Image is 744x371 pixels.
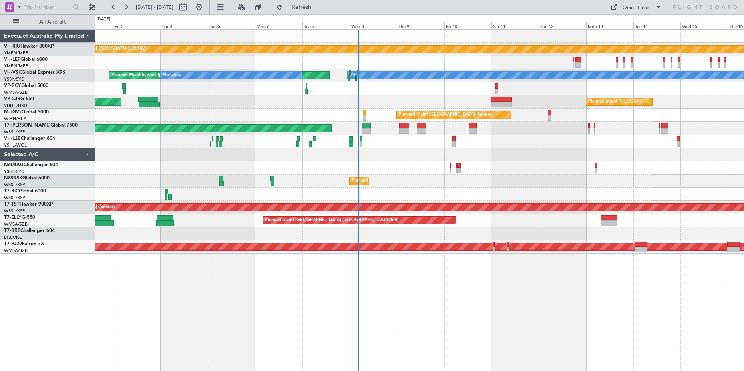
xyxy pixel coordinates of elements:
div: Planned Maint [GEOGRAPHIC_DATA] (Seletar) [352,175,446,187]
div: Planned Maint [GEOGRAPHIC_DATA] ([GEOGRAPHIC_DATA] Intl) [265,214,398,226]
span: T7-[PERSON_NAME] [4,123,50,128]
div: Quick Links [623,4,650,12]
span: N604AU [4,163,24,167]
div: Sat 4 [161,22,208,29]
a: WSSL/XSP [4,195,25,201]
a: WMSA/SZB [4,89,28,95]
a: T7-TSTHawker 900XP [4,202,53,207]
span: T7-RIC [4,189,19,194]
div: Planned Maint [GEOGRAPHIC_DATA] (Seletar) [399,109,493,121]
a: LTBA/ISL [4,234,22,240]
span: VH-RIU [4,44,20,49]
span: All Aircraft [21,19,84,25]
a: WSSL/XSP [4,182,25,188]
a: T7-ELLYG-550 [4,215,35,220]
a: VH-VSKGlobal Express XRS [4,70,66,75]
a: WSSL/XSP [4,129,25,135]
span: VP-CJR [4,97,20,101]
div: Tue 7 [302,22,350,29]
span: [DATE] - [DATE] [136,4,173,11]
div: Mon 6 [255,22,302,29]
a: WMSA/SZB [4,221,28,227]
span: T7-BRE [4,228,20,233]
div: Mon 13 [586,22,633,29]
a: WIHH/HLP [4,116,26,122]
a: T7-[PERSON_NAME]Global 7500 [4,123,78,128]
span: VH-LEP [4,57,20,62]
div: [DATE] [97,16,110,23]
div: MEL [350,69,359,81]
span: VP-BCY [4,83,21,88]
input: Trip Number [24,1,70,13]
div: No Crew [163,69,181,81]
div: Sat 11 [491,22,539,29]
button: Quick Links [607,1,666,14]
div: Planned Maint Sydney ([PERSON_NAME] Intl) [111,69,204,81]
a: VH-RIUHawker 800XP [4,44,54,49]
a: YMEN/MEB [4,50,28,56]
a: VH-L2BChallenger 604 [4,136,55,141]
button: Refresh [273,1,321,14]
a: YSHL/WOL [4,142,27,148]
span: N8998K [4,176,22,181]
div: Planned Maint [GEOGRAPHIC_DATA] ([GEOGRAPHIC_DATA] Intl) [588,96,722,108]
div: Wed 8 [350,22,397,29]
a: T7-BREChallenger 604 [4,228,55,233]
a: M-JGVJGlobal 5000 [4,110,49,115]
span: T7-PJ29 [4,242,22,246]
div: Tue 14 [633,22,680,29]
a: T7-RICGlobal 6000 [4,189,46,194]
span: VH-VSK [4,70,22,75]
a: T7-PJ29Falcon 7X [4,242,44,246]
a: N604AUChallenger 604 [4,163,58,167]
span: VH-L2B [4,136,21,141]
a: VP-CJRG-650 [4,97,34,101]
a: WSSL/XSP [4,208,25,214]
a: N8998KGlobal 6000 [4,176,50,181]
div: Sun 12 [539,22,586,29]
div: Wed 15 [680,22,728,29]
a: WMSA/SZB [4,248,28,254]
a: VH-LEPGlobal 6000 [4,57,48,62]
a: YSSY/SYD [4,76,24,82]
a: VHHH/HKG [4,103,28,109]
a: YMEN/MEB [4,63,28,69]
span: Refresh [285,4,318,10]
div: Thu 9 [397,22,444,29]
span: T7-ELLY [4,215,22,220]
button: All Aircraft [9,16,87,28]
a: YSSY/SYD [4,169,24,175]
div: Fri 3 [113,22,160,29]
span: M-JGVJ [4,110,22,115]
div: Fri 10 [444,22,491,29]
a: VP-BCYGlobal 5000 [4,83,48,88]
span: T7-TST [4,202,20,207]
div: Sun 5 [208,22,255,29]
